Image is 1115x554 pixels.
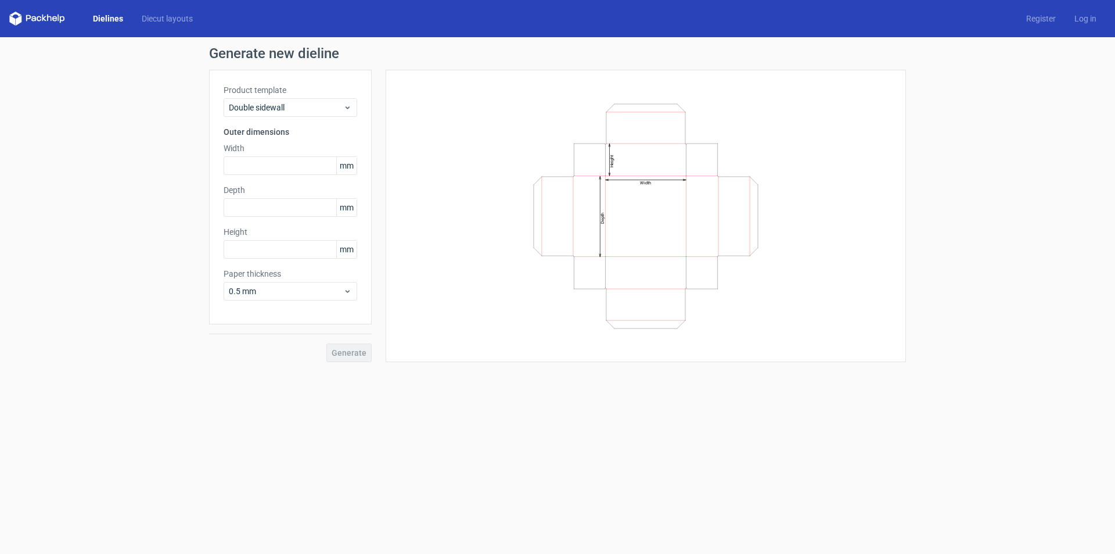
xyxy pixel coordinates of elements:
span: Double sidewall [229,102,343,113]
text: Width [640,180,651,185]
label: Height [224,226,357,238]
text: Depth [600,212,605,223]
span: 0.5 mm [229,285,343,297]
a: Diecut layouts [132,13,202,24]
a: Log in [1065,13,1106,24]
span: mm [336,199,357,216]
label: Width [224,142,357,154]
span: mm [336,157,357,174]
a: Dielines [84,13,132,24]
h3: Outer dimensions [224,126,357,138]
a: Register [1017,13,1065,24]
span: mm [336,241,357,258]
h1: Generate new dieline [209,47,906,60]
label: Product template [224,84,357,96]
label: Depth [224,184,357,196]
label: Paper thickness [224,268,357,280]
text: Height [609,155,614,167]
